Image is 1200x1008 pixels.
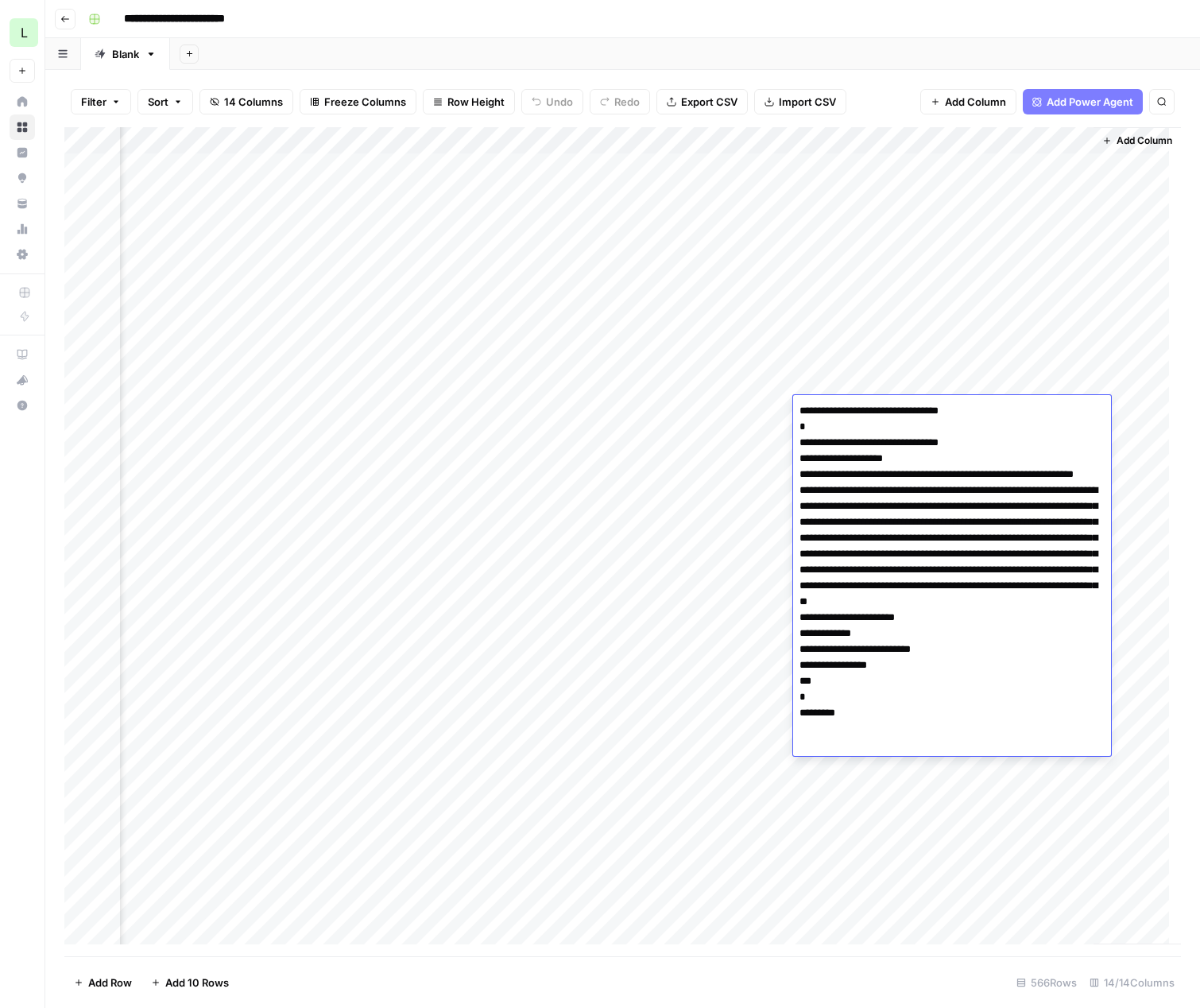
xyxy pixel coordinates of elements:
[10,367,35,393] button: What's new?
[423,89,515,114] button: Row Height
[546,94,573,110] span: Undo
[21,23,28,42] span: L
[81,38,170,70] a: Blank
[754,89,846,114] button: Import CSV
[81,94,106,110] span: Filter
[10,216,35,242] a: Usage
[656,89,748,114] button: Export CSV
[141,970,238,995] button: Add 10 Rows
[300,89,416,114] button: Freeze Columns
[165,975,229,991] span: Add 10 Rows
[64,970,141,995] button: Add Row
[10,393,35,418] button: Help + Support
[112,46,139,62] div: Blank
[148,94,168,110] span: Sort
[681,94,737,110] span: Export CSV
[10,140,35,165] a: Insights
[10,242,35,267] a: Settings
[10,89,35,114] a: Home
[590,89,650,114] button: Redo
[137,89,193,114] button: Sort
[199,89,293,114] button: 14 Columns
[71,89,131,114] button: Filter
[1083,970,1181,995] div: 14/14 Columns
[10,342,35,367] a: AirOps Academy
[1096,130,1179,151] button: Add Column
[88,975,132,991] span: Add Row
[447,94,505,110] span: Row Height
[10,13,35,52] button: Workspace: Lob
[10,165,35,191] a: Opportunities
[1117,134,1172,148] span: Add Column
[10,191,35,216] a: Your Data
[10,368,34,392] div: What's new?
[1023,89,1143,114] button: Add Power Agent
[614,94,640,110] span: Redo
[10,114,35,140] a: Browse
[521,89,583,114] button: Undo
[324,94,406,110] span: Freeze Columns
[1010,970,1083,995] div: 566 Rows
[1047,94,1133,110] span: Add Power Agent
[224,94,283,110] span: 14 Columns
[920,89,1016,114] button: Add Column
[945,94,1006,110] span: Add Column
[779,94,836,110] span: Import CSV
